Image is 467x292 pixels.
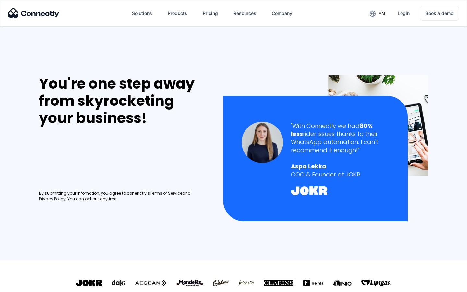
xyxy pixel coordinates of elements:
div: Pricing [203,9,218,18]
a: Privacy Policy [39,196,66,202]
div: COO & Founder at JOKR [291,170,389,178]
div: Resources [228,6,261,21]
div: By submitting your infomation, you agree to conenctly’s and . You can opt out anytime. [39,191,210,202]
div: en [378,9,385,18]
strong: 80% less [291,122,373,138]
a: Terms of Service [150,191,182,196]
div: Resources [233,9,256,18]
div: en [365,8,390,18]
ul: Language list [13,281,39,290]
a: Pricing [198,6,223,21]
div: Products [162,6,192,21]
aside: Language selected: English [6,281,39,290]
div: Solutions [127,6,157,21]
a: Book a demo [420,6,459,21]
img: Connectly Logo [8,8,59,18]
div: Solutions [132,9,152,18]
div: Company [272,9,292,18]
div: Company [267,6,297,21]
strong: Aspa Lekka [291,162,326,170]
div: You're one step away from skyrocketing your business! [39,75,210,127]
iframe: Form 0 [39,134,136,183]
div: "With Connectly we had rider issues thanks to their WhatsApp automation. I can't recommend it eno... [291,122,389,154]
div: Products [168,9,187,18]
a: Login [392,6,415,21]
div: Login [398,9,410,18]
